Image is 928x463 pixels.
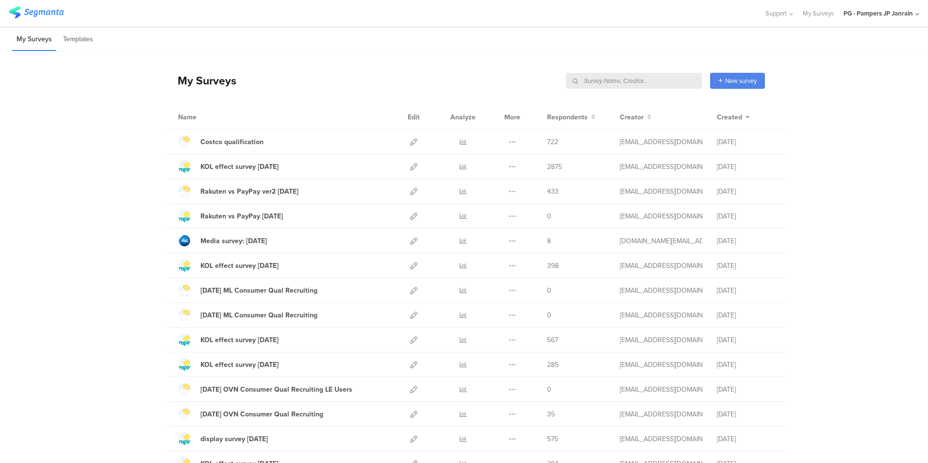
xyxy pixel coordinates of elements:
a: Costco qualification [178,135,264,148]
li: My Surveys [12,28,56,51]
span: 722 [547,137,558,147]
div: [DATE] [717,186,775,197]
span: Created [717,112,742,122]
button: Creator [620,112,651,122]
div: Jul'25 ML Consumer Qual Recruiting [200,310,317,320]
a: KOL effect survey [DATE] [178,160,279,173]
div: saito.s.2@pg.com [620,186,702,197]
div: Jun'25 OVN Consumer Qual Recruiting LE Users [200,384,352,395]
span: 35 [547,409,555,419]
div: oki.y.2@pg.com [620,261,702,271]
span: Respondents [547,112,588,122]
span: 433 [547,186,559,197]
div: [DATE] [717,162,775,172]
a: display survey [DATE] [178,432,268,445]
div: Costco qualification [200,137,264,147]
div: [DATE] [717,409,775,419]
div: [DATE] [717,285,775,296]
span: 0 [547,310,551,320]
div: [DATE] [717,434,775,444]
span: 8 [547,236,551,246]
div: Rakuten vs PayPay ver2 Aug25 [200,186,298,197]
span: Support [765,9,787,18]
div: More [502,105,523,129]
a: [DATE] OVN Consumer Qual Recruiting LE Users [178,383,352,396]
div: [DATE] [717,384,775,395]
div: [DATE] [717,137,775,147]
div: Media survey: Sep'25 [200,236,267,246]
div: oki.y.2@pg.com [620,285,702,296]
div: saito.s.2@pg.com [620,137,702,147]
div: oki.y.2@pg.com [620,360,702,370]
div: display survey May'25 [200,434,268,444]
a: KOL effect survey [DATE] [178,259,279,272]
div: [DATE] [717,360,775,370]
span: 0 [547,285,551,296]
div: KOL effect survey Aug 25 [200,261,279,271]
span: 2875 [547,162,562,172]
div: saito.s.2@pg.com [620,434,702,444]
span: Creator [620,112,644,122]
span: 567 [547,335,558,345]
div: [DATE] [717,211,775,221]
div: makimura.n@pg.com [620,384,702,395]
img: segmanta logo [9,6,64,18]
div: Rakuten vs PayPay Aug25 [200,211,283,221]
div: Jun'25 OVN Consumer Qual Recruiting [200,409,323,419]
a: [DATE] OVN Consumer Qual Recruiting [178,408,323,420]
a: Media survey: [DATE] [178,234,267,247]
span: 575 [547,434,558,444]
a: [DATE] ML Consumer Qual Recruiting [178,309,317,321]
div: saito.s.2@pg.com [620,335,702,345]
li: Templates [59,28,98,51]
a: Rakuten vs PayPay ver2 [DATE] [178,185,298,198]
a: KOL effect survey [DATE] [178,333,279,346]
span: 285 [547,360,559,370]
div: PG - Pampers JP Janrain [844,9,913,18]
input: Survey Name, Creator... [566,73,702,89]
div: KOL effect survey Jul 25 [200,335,279,345]
span: 0 [547,211,551,221]
button: Respondents [547,112,596,122]
div: [DATE] [717,236,775,246]
div: Analyze [448,105,478,129]
div: oki.y.2@pg.com [620,162,702,172]
a: Rakuten vs PayPay [DATE] [178,210,283,222]
div: makimura.n@pg.com [620,310,702,320]
div: pang.jp@pg.com [620,236,702,246]
span: New survey [725,76,757,85]
div: [DATE] [717,335,775,345]
div: Aug'25 ML Consumer Qual Recruiting [200,285,317,296]
div: KOL effect survey Jun 25 [200,360,279,370]
span: 0 [547,384,551,395]
a: [DATE] ML Consumer Qual Recruiting [178,284,317,297]
div: saito.s.2@pg.com [620,211,702,221]
div: KOL effect survey Sep 25 [200,162,279,172]
div: makimura.n@pg.com [620,409,702,419]
div: [DATE] [717,310,775,320]
div: My Surveys [168,72,236,89]
div: Name [178,112,236,122]
a: KOL effect survey [DATE] [178,358,279,371]
div: Edit [403,105,424,129]
span: 398 [547,261,559,271]
div: [DATE] [717,261,775,271]
button: Created [717,112,750,122]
